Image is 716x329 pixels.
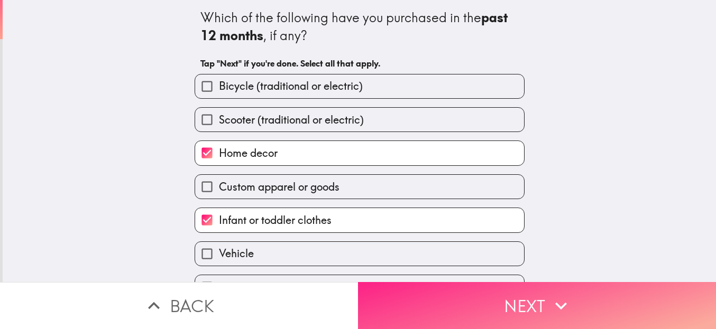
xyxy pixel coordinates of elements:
[219,112,364,127] span: Scooter (traditional or electric)
[200,10,511,43] b: past 12 months
[358,282,716,329] button: Next
[195,242,524,266] button: Vehicle
[219,180,339,194] span: Custom apparel or goods
[219,246,254,261] span: Vehicle
[219,280,342,295] span: Custom shoes or footwear
[195,74,524,98] button: Bicycle (traditional or electric)
[195,175,524,199] button: Custom apparel or goods
[195,141,524,165] button: Home decor
[200,9,519,44] div: Which of the following have you purchased in the , if any?
[200,58,519,69] h6: Tap "Next" if you're done. Select all that apply.
[219,146,278,161] span: Home decor
[195,208,524,232] button: Infant or toddler clothes
[219,213,332,228] span: Infant or toddler clothes
[195,108,524,131] button: Scooter (traditional or electric)
[195,275,524,299] button: Custom shoes or footwear
[219,79,363,93] span: Bicycle (traditional or electric)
